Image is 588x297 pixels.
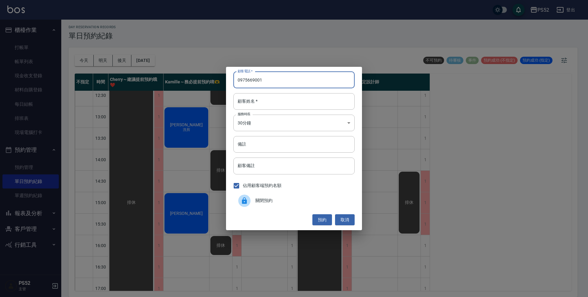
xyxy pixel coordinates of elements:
span: 佔用顧客端預約名額 [243,182,281,189]
label: 顧客電話 [238,69,253,74]
button: 取消 [335,214,355,226]
label: 服務時長 [238,112,251,116]
button: 預約 [312,214,332,226]
span: 關閉預約 [255,197,350,204]
div: 關閉預約 [233,192,355,209]
div: 30分鐘 [233,115,355,131]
